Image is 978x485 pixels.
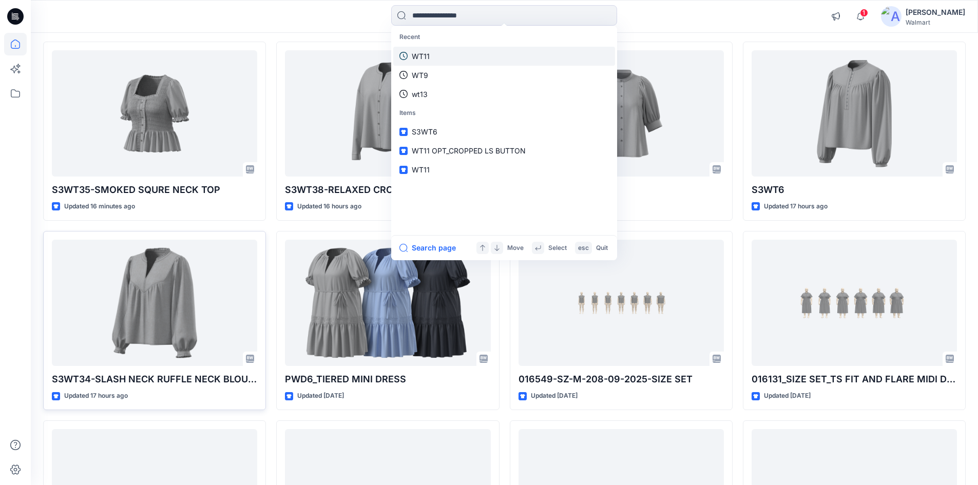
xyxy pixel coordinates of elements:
a: S3WT35-SMOKED SQURE NECK TOP [52,50,257,177]
a: S3WT6 [393,122,615,141]
p: 016549-SZ-M-208-09-2025-SIZE SET [519,372,724,386]
a: S3WT38-RELAXED CROPPED TUNIC [285,50,490,177]
p: wt13 [412,89,428,100]
p: 016131_SIZE SET_TS FIT AND FLARE MIDI DRESS [752,372,957,386]
p: WT11 [412,51,430,62]
p: Updated 16 hours ago [297,201,361,212]
p: Updated [DATE] [297,391,344,401]
p: Items [393,104,615,123]
span: WT11 OPT_CROPPED LS BUTTON [412,146,526,155]
span: S3WT6 [412,127,437,136]
a: S3WT5 [519,50,724,177]
button: Search page [399,242,456,254]
a: WT11 OPT_CROPPED LS BUTTON [393,141,615,160]
p: S3WT5 [519,183,724,197]
p: Quit [596,243,608,254]
a: 016549-SZ-M-208-09-2025-SIZE SET [519,240,724,366]
p: Move [507,243,524,254]
p: S3WT35-SMOKED SQURE NECK TOP [52,183,257,197]
p: Select [548,243,567,254]
p: Updated 17 hours ago [64,391,128,401]
a: S3WT6 [752,50,957,177]
p: S3WT34-SLASH NECK RUFFLE NECK BLOUSE [52,372,257,386]
a: 016131_SIZE SET_TS FIT AND FLARE MIDI DRESS [752,240,957,366]
p: Updated 16 minutes ago [64,201,135,212]
span: WT11 [412,165,430,174]
a: wt13 [393,85,615,104]
p: Updated 17 hours ago [764,201,828,212]
p: S3WT38-RELAXED CROPPED TUNIC [285,183,490,197]
a: WT9 [393,66,615,85]
div: [PERSON_NAME] [906,6,965,18]
p: Updated [DATE] [764,391,811,401]
p: esc [578,243,589,254]
p: WT9 [412,70,428,81]
p: Updated [DATE] [531,391,578,401]
p: Recent [393,28,615,47]
span: 1 [860,9,868,17]
p: S3WT6 [752,183,957,197]
img: avatar [881,6,902,27]
p: PWD6_TIERED MINI DRESS [285,372,490,386]
a: PWD6_TIERED MINI DRESS [285,240,490,366]
a: S3WT34-SLASH NECK RUFFLE NECK BLOUSE [52,240,257,366]
a: WT11 [393,47,615,66]
a: WT11 [393,160,615,179]
div: Walmart [906,18,965,26]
